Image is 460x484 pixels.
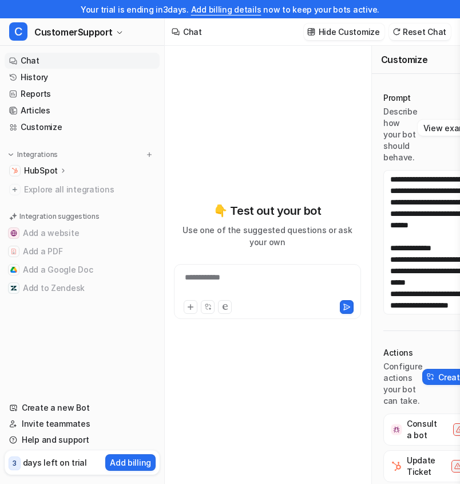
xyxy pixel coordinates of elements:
[191,5,261,14] a: Add billing details
[407,455,435,478] p: Update Ticket
[383,92,418,104] p: Prompt
[391,424,402,435] img: Consult a bot icon
[23,457,87,469] p: days left on trial
[10,266,17,273] img: Add a Google Doc
[391,461,402,472] img: Update Ticket icon
[9,184,21,195] img: explore all integrations
[10,248,17,255] img: Add a PDF
[145,151,153,159] img: menu_add.svg
[5,279,160,297] button: Add to ZendeskAdd to Zendesk
[110,457,151,469] p: Add billing
[105,454,156,471] button: Add billing
[319,26,380,38] p: Hide Customize
[392,27,400,36] img: reset
[17,150,58,159] p: Integrations
[5,103,160,119] a: Articles
[5,69,160,85] a: History
[5,416,160,432] a: Invite teammates
[5,242,160,261] button: Add a PDFAdd a PDF
[24,180,155,199] span: Explore all integrations
[304,23,384,40] button: Hide Customize
[10,285,17,292] img: Add to Zendesk
[5,149,61,160] button: Integrations
[389,23,451,40] button: Reset Chat
[11,167,18,174] img: HubSpot
[383,347,422,359] p: Actions
[5,432,160,448] a: Help and support
[24,165,58,176] p: HubSpot
[381,54,427,65] h2: Customize
[383,361,422,407] p: Configure actions your bot can take.
[7,151,15,159] img: expand menu
[183,26,202,38] div: Chat
[34,24,113,40] span: CustomerSupport
[307,27,315,36] img: customize
[5,119,160,135] a: Customize
[5,53,160,69] a: Chat
[383,106,418,163] p: Describe how your bot should behave.
[9,22,27,41] span: C
[174,224,361,248] p: Use one of the suggested questions or ask your own
[213,202,321,219] p: 👇 Test out your bot
[5,224,160,242] button: Add a websiteAdd a website
[407,418,437,441] p: Consult a bot
[5,261,160,279] button: Add a Google DocAdd a Google Doc
[19,211,99,222] p: Integration suggestions
[5,400,160,416] a: Create a new Bot
[5,182,160,198] a: Explore all integrations
[427,373,435,381] img: create-action-icon.svg
[5,86,160,102] a: Reports
[10,230,17,237] img: Add a website
[13,458,17,469] p: 3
